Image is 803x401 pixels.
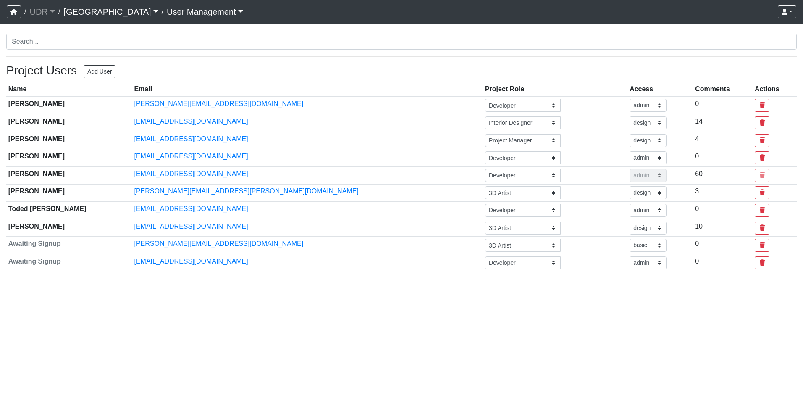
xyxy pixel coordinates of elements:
a: UDR [29,3,55,20]
td: 60 [693,166,753,184]
td: 0 [693,237,753,254]
th: Awaiting Signup [6,237,132,254]
td: 4 [693,132,753,149]
th: Name [6,82,132,97]
input: ...please add role [485,151,561,164]
input: ...please add role [485,169,561,182]
h3: Project Users [6,63,77,78]
select: Has administrative rights on the project (delete/add users, modify revisions) [630,99,667,112]
span: / [55,3,63,20]
td: 10 [693,219,753,237]
span: / [21,3,29,20]
th: [PERSON_NAME] [6,219,132,237]
select: Has administrative rights on the project (delete/add users, modify revisions) [630,169,667,182]
a: [PERSON_NAME][EMAIL_ADDRESS][DOMAIN_NAME] [134,240,303,247]
td: 0 [693,202,753,219]
a: [EMAIL_ADDRESS][DOMAIN_NAME] [134,258,248,265]
a: [EMAIL_ADDRESS][DOMAIN_NAME] [134,170,248,177]
select: Has administrative rights on the project (delete/add users, modify revisions) [630,151,667,164]
a: [EMAIL_ADDRESS][DOMAIN_NAME] [134,118,248,125]
input: ...please add role [485,256,561,269]
button: Add User [84,65,115,78]
th: Comments [693,82,753,97]
select: Internal reviewer who should not see revisions during design iteration (ex. managing director). C... [630,239,667,252]
th: Email [132,82,483,97]
td: 14 [693,114,753,132]
a: [EMAIL_ADDRESS][DOMAIN_NAME] [134,153,248,160]
select: Has administrative rights on the project (delete/add users, modify revisions) [630,204,667,217]
th: Toded [PERSON_NAME] [6,202,132,219]
select: Part of the design team (ex. architect, ID team, project manager). Can access revisions set as de... [630,222,667,235]
th: Access [627,82,693,97]
a: [EMAIL_ADDRESS][DOMAIN_NAME] [134,135,248,142]
td: 3 [693,184,753,202]
th: [PERSON_NAME] [6,97,132,114]
input: ...please add role [485,116,561,129]
input: ...please add role [485,134,561,147]
a: [PERSON_NAME][EMAIL_ADDRESS][PERSON_NAME][DOMAIN_NAME] [134,187,358,195]
th: [PERSON_NAME] [6,184,132,202]
select: Has administrative rights on the project (delete/add users, modify revisions) [630,256,667,269]
input: ...please add role [485,204,561,217]
input: ...please add role [485,99,561,112]
select: Part of the design team (ex. architect, ID team, project manager). Can access revisions set as de... [630,186,667,199]
input: ...please add role [485,239,561,252]
input: ...please add role [485,222,561,235]
span: / [158,3,167,20]
th: [PERSON_NAME] [6,132,132,149]
a: [EMAIL_ADDRESS][DOMAIN_NAME] [134,205,248,212]
a: [EMAIL_ADDRESS][DOMAIN_NAME] [134,223,248,230]
th: Actions [753,82,797,97]
td: 0 [693,97,753,114]
th: Awaiting Signup [6,254,132,271]
a: User Management [167,3,243,20]
a: [PERSON_NAME][EMAIL_ADDRESS][DOMAIN_NAME] [134,100,303,107]
iframe: Ybug feedback widget [6,384,56,401]
select: Part of the design team (ex. architect, ID team, project manager). Can access revisions set as de... [630,116,667,129]
input: Search [6,34,797,50]
th: Project Role [483,82,627,97]
th: [PERSON_NAME] [6,166,132,184]
th: [PERSON_NAME] [6,149,132,167]
a: [GEOGRAPHIC_DATA] [63,3,158,20]
td: 0 [693,149,753,167]
select: Part of the design team (ex. architect, ID team, project manager). Can access revisions set as de... [630,134,667,147]
th: [PERSON_NAME] [6,114,132,132]
td: 0 [693,254,753,271]
input: ...please add role [485,186,561,199]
